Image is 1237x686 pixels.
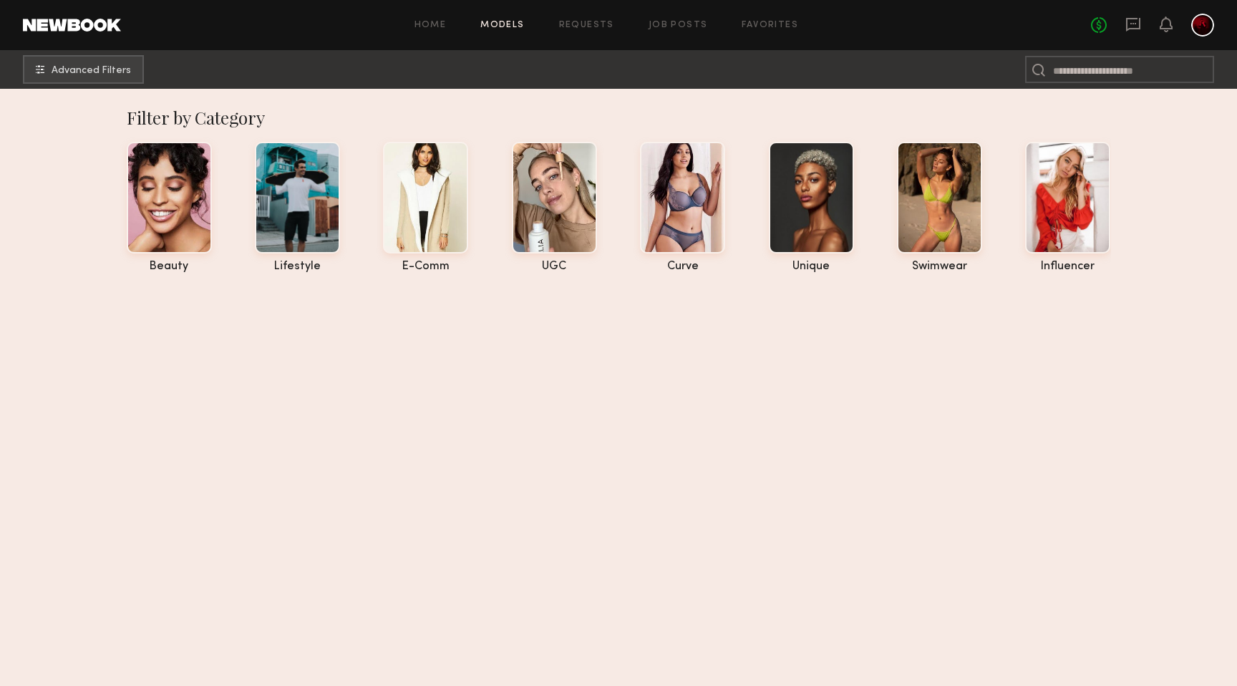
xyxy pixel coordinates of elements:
div: curve [640,261,725,273]
a: Models [480,21,524,30]
div: unique [769,261,854,273]
div: lifestyle [255,261,340,273]
div: UGC [512,261,597,273]
div: beauty [127,261,212,273]
button: Advanced Filters [23,55,144,84]
a: Job Posts [649,21,708,30]
div: Filter by Category [127,106,1111,129]
div: influencer [1025,261,1110,273]
span: Advanced Filters [52,66,131,76]
a: Home [414,21,447,30]
div: e-comm [383,261,468,273]
a: Requests [559,21,614,30]
a: Favorites [742,21,798,30]
div: swimwear [897,261,982,273]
